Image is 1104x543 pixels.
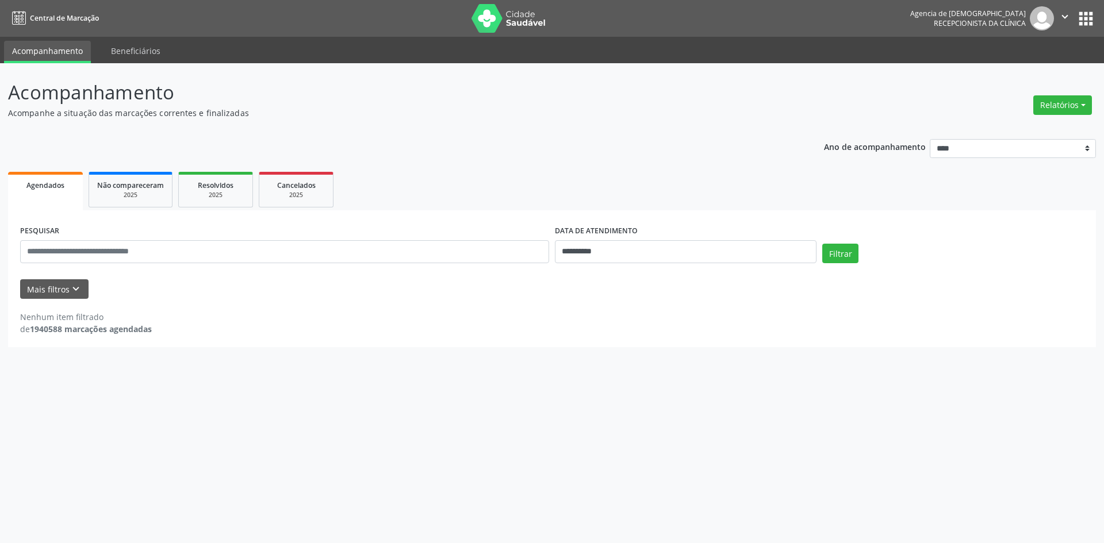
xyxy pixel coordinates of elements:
i:  [1059,10,1071,23]
label: DATA DE ATENDIMENTO [555,222,638,240]
div: de [20,323,152,335]
span: Não compareceram [97,180,164,190]
p: Acompanhe a situação das marcações correntes e finalizadas [8,107,769,119]
a: Central de Marcação [8,9,99,28]
strong: 1940588 marcações agendadas [30,324,152,334]
span: Resolvidos [198,180,233,190]
div: 2025 [97,191,164,199]
p: Acompanhamento [8,78,769,107]
button: apps [1076,9,1096,29]
img: img [1030,6,1054,30]
p: Ano de acompanhamento [824,139,926,153]
span: Agendados [26,180,64,190]
button: Filtrar [822,244,858,263]
div: 2025 [267,191,325,199]
div: Agencia de [DEMOGRAPHIC_DATA] [910,9,1026,18]
a: Beneficiários [103,41,168,61]
i: keyboard_arrow_down [70,283,82,295]
button: Relatórios [1033,95,1092,115]
button: Mais filtroskeyboard_arrow_down [20,279,89,299]
span: Central de Marcação [30,13,99,23]
label: PESQUISAR [20,222,59,240]
span: Recepcionista da clínica [934,18,1026,28]
span: Cancelados [277,180,316,190]
a: Acompanhamento [4,41,91,63]
button:  [1054,6,1076,30]
div: Nenhum item filtrado [20,311,152,323]
div: 2025 [187,191,244,199]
